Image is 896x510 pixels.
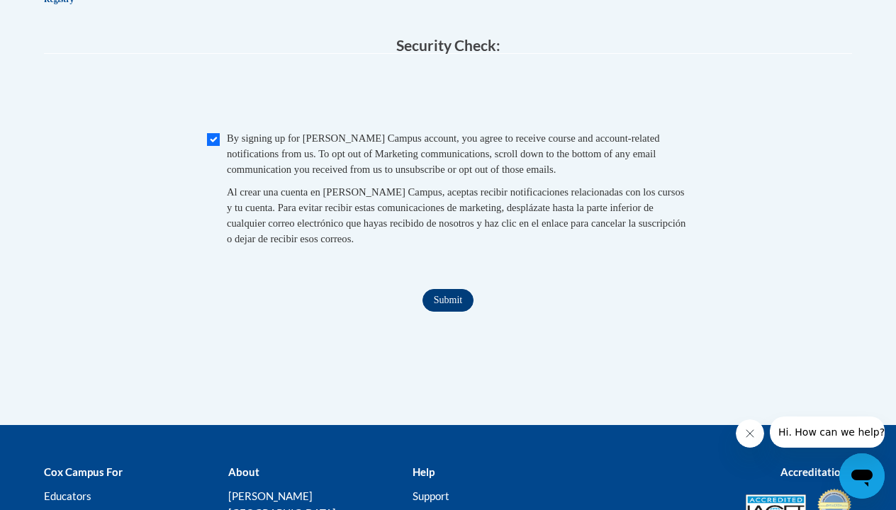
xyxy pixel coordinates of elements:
input: Submit [422,289,474,312]
b: About [228,465,259,478]
iframe: reCAPTCHA [340,68,556,123]
a: Educators [44,489,91,502]
span: Security Check: [396,36,500,54]
a: Support [413,489,449,502]
b: Cox Campus For [44,465,123,478]
iframe: Message from company [770,416,885,448]
iframe: Close message [736,419,764,448]
b: Accreditations [780,465,852,478]
span: By signing up for [PERSON_NAME] Campus account, you agree to receive course and account-related n... [227,132,660,175]
iframe: Button to launch messaging window [839,453,885,499]
span: Al crear una cuenta en [PERSON_NAME] Campus, aceptas recibir notificaciones relacionadas con los ... [227,186,685,244]
b: Help [413,465,435,478]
